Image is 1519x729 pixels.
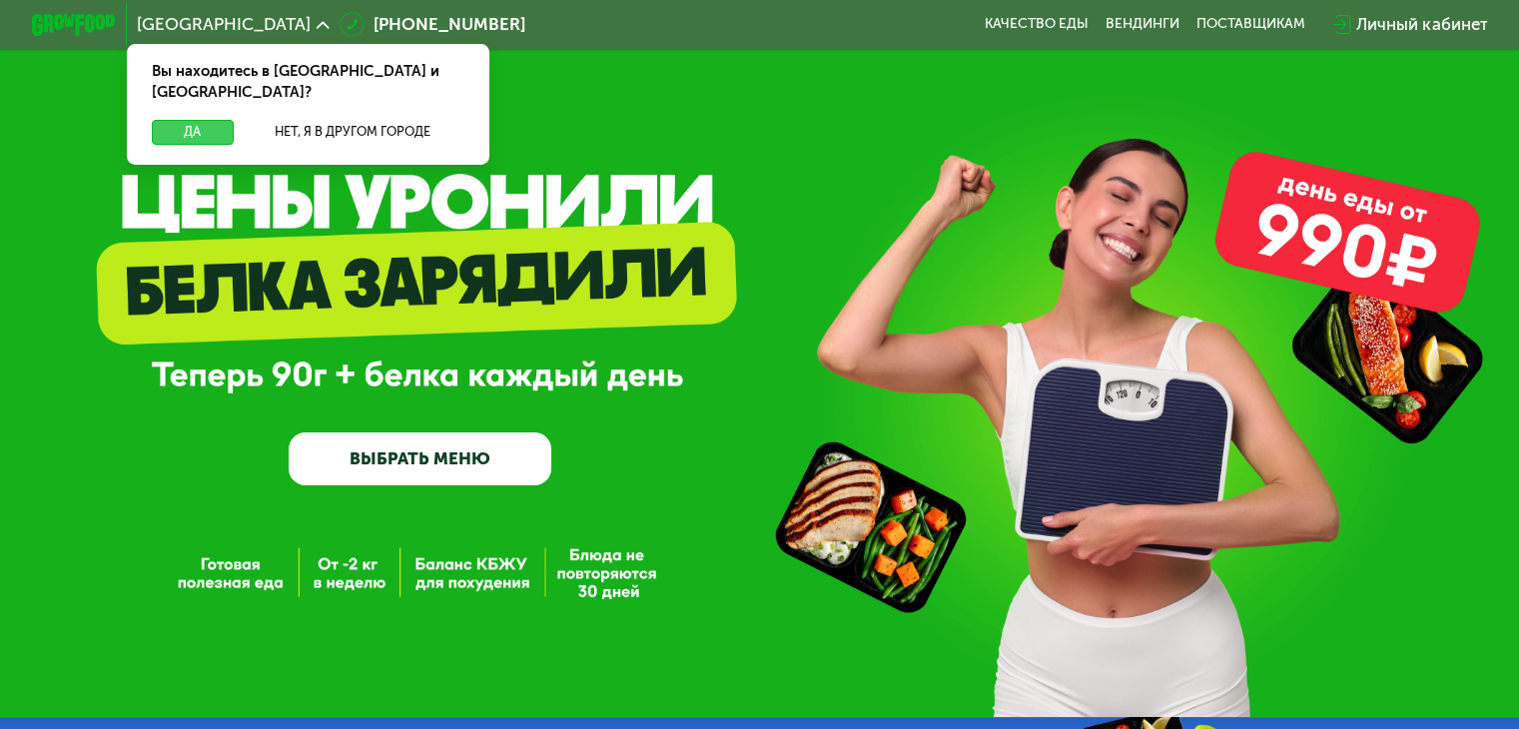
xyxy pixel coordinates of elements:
button: Нет, я в другом городе [242,120,464,145]
div: Вы находитесь в [GEOGRAPHIC_DATA] и [GEOGRAPHIC_DATA]? [127,44,489,120]
a: ВЫБРАТЬ МЕНЮ [289,432,551,485]
a: Вендинги [1106,16,1179,33]
div: Личный кабинет [1356,12,1487,37]
button: Да [152,120,233,145]
span: [GEOGRAPHIC_DATA] [137,16,311,33]
div: поставщикам [1196,16,1305,33]
a: [PHONE_NUMBER] [340,12,525,37]
a: Качество еды [985,16,1089,33]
